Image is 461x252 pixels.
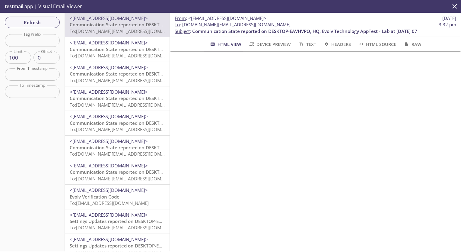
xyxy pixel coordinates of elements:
[249,40,291,48] span: Device Preview
[70,21,295,27] span: Communication State reported on DESKTOP-EAVHVPO, HQ, Evolv Technology AppTest - Lab at [DATE] 07
[65,185,170,209] div: <[EMAIL_ADDRESS][DOMAIN_NAME]>Evolv Verification CodeTo:[EMAIL_ADDRESS][DOMAIN_NAME]
[70,28,184,34] span: To: [DOMAIN_NAME][EMAIL_ADDRESS][DOMAIN_NAME]
[70,102,184,108] span: To: [DOMAIN_NAME][EMAIL_ADDRESS][DOMAIN_NAME]
[298,40,316,48] span: Text
[70,163,148,169] span: <[EMAIL_ADDRESS][DOMAIN_NAME]>
[70,64,148,70] span: <[EMAIL_ADDRESS][DOMAIN_NAME]>
[175,15,266,21] span: :
[175,15,186,21] span: From
[5,3,23,10] span: testmail
[175,21,291,28] span: : [DOMAIN_NAME][EMAIL_ADDRESS][DOMAIN_NAME]
[358,40,396,48] span: HTML Source
[70,194,119,200] span: Evolv Verification Code
[70,126,184,132] span: To: [DOMAIN_NAME][EMAIL_ADDRESS][DOMAIN_NAME]
[65,37,170,61] div: <[EMAIL_ADDRESS][DOMAIN_NAME]>Communication State reported on DESKTOP-EAVHVPO, HQ, Evolv Technolo...
[70,138,148,144] span: <[EMAIL_ADDRESS][DOMAIN_NAME]>
[70,200,149,206] span: To: [EMAIL_ADDRESS][DOMAIN_NAME]
[70,144,295,150] span: Communication State reported on DESKTOP-EAVHVPO, HQ, Evolv Technology AppTest - Lab at [DATE] 07
[70,225,184,231] span: To: [DOMAIN_NAME][EMAIL_ADDRESS][DOMAIN_NAME]
[70,77,184,83] span: To: [DOMAIN_NAME][EMAIL_ADDRESS][DOMAIN_NAME]
[70,46,295,52] span: Communication State reported on DESKTOP-EAVHVPO, HQ, Evolv Technology AppTest - Lab at [DATE] 07
[65,136,170,160] div: <[EMAIL_ADDRESS][DOMAIN_NAME]>Communication State reported on DESKTOP-EAVHVPO, HQ, Evolv Technolo...
[70,176,184,182] span: To: [DOMAIN_NAME][EMAIL_ADDRESS][DOMAIN_NAME]
[65,160,170,184] div: <[EMAIL_ADDRESS][DOMAIN_NAME]>Communication State reported on DESKTOP-EAVHVPO, HQ, Evolv Technolo...
[70,120,295,126] span: Communication State reported on DESKTOP-EAVHVPO, HQ, Evolv Technology AppTest - Lab at [DATE] 07
[70,15,148,21] span: <[EMAIL_ADDRESS][DOMAIN_NAME]>
[10,18,55,26] span: Refresh
[403,40,421,48] span: Raw
[70,53,184,59] span: To: [DOMAIN_NAME][EMAIL_ADDRESS][DOMAIN_NAME]
[323,40,351,48] span: Headers
[70,151,184,157] span: To: [DOMAIN_NAME][EMAIL_ADDRESS][DOMAIN_NAME]
[70,89,148,95] span: <[EMAIL_ADDRESS][DOMAIN_NAME]>
[70,113,148,119] span: <[EMAIL_ADDRESS][DOMAIN_NAME]>
[65,13,170,37] div: <[EMAIL_ADDRESS][DOMAIN_NAME]>Communication State reported on DESKTOP-EAVHVPO, HQ, Evolv Technolo...
[70,243,241,249] span: Settings Updates reported on DESKTOP-EAVHVPO, HQ, Evolv at [DATE] 07:30:25
[65,86,170,111] div: <[EMAIL_ADDRESS][DOMAIN_NAME]>Communication State reported on DESKTOP-EAVHVPO, HQ, Evolv Technolo...
[442,15,456,21] span: [DATE]
[175,28,190,34] span: Subject
[175,21,456,34] p: :
[192,28,417,34] span: Communication State reported on DESKTOP-EAVHVPO, HQ, Evolv Technology AppTest - Lab at [DATE] 07
[70,169,295,175] span: Communication State reported on DESKTOP-EAVHVPO, HQ, Evolv Technology AppTest - Lab at [DATE] 07
[70,40,148,46] span: <[EMAIL_ADDRESS][DOMAIN_NAME]>
[70,187,148,193] span: <[EMAIL_ADDRESS][DOMAIN_NAME]>
[5,17,60,28] button: Refresh
[65,209,170,234] div: <[EMAIL_ADDRESS][DOMAIN_NAME]>Settings Updates reported on DESKTOP-EAVHVPO, HQ, Evolv at [DATE] 0...
[70,71,295,77] span: Communication State reported on DESKTOP-EAVHVPO, HQ, Evolv Technology AppTest - Lab at [DATE] 07
[70,212,148,218] span: <[EMAIL_ADDRESS][DOMAIN_NAME]>
[70,218,241,224] span: Settings Updates reported on DESKTOP-EAVHVPO, HQ, Evolv at [DATE] 07:30:25
[65,111,170,135] div: <[EMAIL_ADDRESS][DOMAIN_NAME]>Communication State reported on DESKTOP-EAVHVPO, HQ, Evolv Technolo...
[209,40,241,48] span: HTML View
[70,236,148,242] span: <[EMAIL_ADDRESS][DOMAIN_NAME]>
[175,21,180,27] span: To
[70,95,295,101] span: Communication State reported on DESKTOP-EAVHVPO, HQ, Evolv Technology AppTest - Lab at [DATE] 07
[188,15,266,21] span: <[EMAIL_ADDRESS][DOMAIN_NAME]>
[439,21,456,28] span: 3:32 pm
[65,62,170,86] div: <[EMAIL_ADDRESS][DOMAIN_NAME]>Communication State reported on DESKTOP-EAVHVPO, HQ, Evolv Technolo...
